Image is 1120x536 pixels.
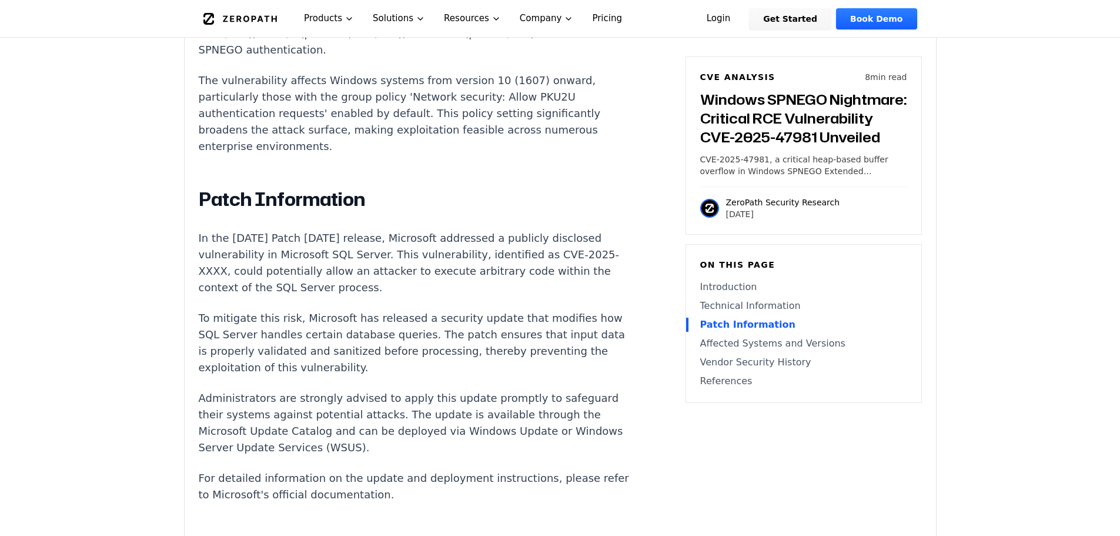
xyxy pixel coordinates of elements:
a: Affected Systems and Versions [700,337,907,351]
p: For detailed information on the update and deployment instructions, please refer to Microsoft's o... [199,470,636,503]
a: Introduction [700,280,907,294]
p: 8 min read [865,71,907,83]
h3: Windows SPNEGO Nightmare: Critical RCE Vulnerability CVE-2025-47981 Unveiled [700,90,907,147]
h6: CVE Analysis [700,71,775,83]
p: In the [DATE] Patch [DATE] release, Microsoft addressed a publicly disclosed vulnerability in Mic... [199,230,636,296]
a: Get Started [749,8,831,29]
p: Administrators are strongly advised to apply this update promptly to safeguard their systems agai... [199,390,636,456]
p: CVE-2025-47981, a critical heap-based buffer overflow in Windows SPNEGO Extended Negotiation, all... [700,154,907,177]
img: ZeroPath Security Research [700,199,719,218]
a: Patch Information [700,318,907,332]
h2: Patch Information [199,188,636,211]
a: Login [693,8,745,29]
h6: On this page [700,259,907,271]
p: [DATE] [726,208,840,220]
a: Book Demo [836,8,917,29]
a: References [700,374,907,388]
p: The vulnerability affects Windows systems from version 10 (1607) onward, particularly those with ... [199,72,636,155]
a: Technical Information [700,299,907,313]
p: To mitigate this risk, Microsoft has released a security update that modifies how SQL Server hand... [199,310,636,376]
a: Vendor Security History [700,355,907,369]
p: ZeroPath Security Research [726,197,840,208]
